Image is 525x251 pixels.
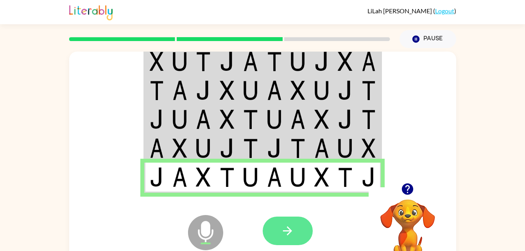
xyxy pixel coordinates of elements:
[196,109,211,129] img: a
[267,138,282,158] img: j
[435,7,454,14] a: Logout
[150,167,164,187] img: j
[267,81,282,100] img: a
[338,167,353,187] img: t
[314,138,329,158] img: a
[220,167,235,187] img: t
[314,52,329,71] img: j
[196,138,211,158] img: u
[150,109,164,129] img: j
[150,52,164,71] img: x
[362,52,376,71] img: a
[314,109,329,129] img: x
[196,52,211,71] img: t
[362,138,376,158] img: x
[172,167,187,187] img: a
[150,138,164,158] img: a
[367,7,456,14] div: ( )
[314,81,329,100] img: u
[243,109,258,129] img: t
[267,52,282,71] img: t
[338,109,353,129] img: j
[243,167,258,187] img: u
[220,109,235,129] img: x
[267,109,282,129] img: u
[338,52,353,71] img: x
[220,138,235,158] img: j
[196,167,211,187] img: x
[290,52,305,71] img: u
[338,138,353,158] img: u
[172,109,187,129] img: u
[172,52,187,71] img: u
[243,52,258,71] img: a
[172,138,187,158] img: x
[314,167,329,187] img: x
[196,81,211,100] img: j
[243,138,258,158] img: t
[362,109,376,129] img: t
[172,81,187,100] img: a
[362,81,376,100] img: t
[290,167,305,187] img: u
[290,109,305,129] img: a
[338,81,353,100] img: j
[243,81,258,100] img: u
[290,138,305,158] img: t
[267,167,282,187] img: a
[150,81,164,100] img: t
[367,7,433,14] span: LiLah [PERSON_NAME]
[290,81,305,100] img: x
[220,52,235,71] img: j
[69,3,113,20] img: Literably
[362,167,376,187] img: j
[400,30,456,48] button: Pause
[220,81,235,100] img: x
